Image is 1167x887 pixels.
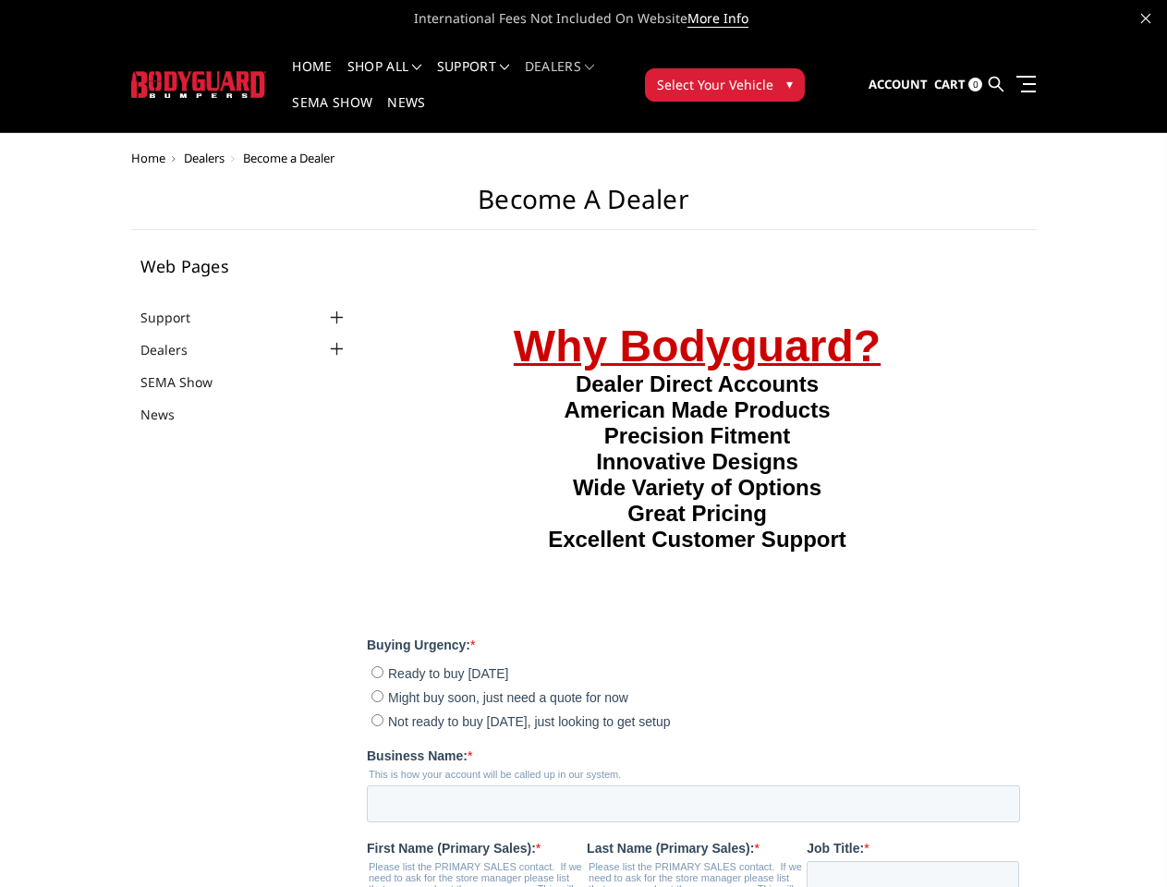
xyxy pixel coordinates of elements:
[5,390,17,402] input: Ready to buy [DATE]
[645,68,805,102] button: Select Your Vehicle
[687,9,748,28] a: More Info
[220,565,387,579] strong: Last Name (Primary Sales):
[147,45,514,94] span: Why Bodyguard?
[206,199,455,224] strong: Wide Variety of Options
[333,711,644,744] strong: This email will be used to login our online dealer portal to order. Please choose a shared email ...
[181,250,480,275] span: Excellent Customer Support
[184,150,225,166] a: Dealers
[93,727,291,764] input: 000-000-0000
[869,60,928,110] a: Account
[1075,798,1167,887] iframe: Chat Widget
[131,71,267,98] img: BODYGUARD BUMPERS
[261,225,400,249] strong: Great Pricing
[387,96,425,132] a: News
[347,60,422,96] a: shop all
[869,76,928,92] span: Account
[220,585,440,629] legend: Please list the PRIMARY SALES contact. If we need to ask for the store manager please list that n...
[140,405,198,424] a: News
[140,258,348,274] h5: Web Pages
[140,340,211,359] a: Dealers
[968,78,982,91] span: 0
[934,60,982,110] a: Cart 0
[197,121,463,146] strong: American Made Products
[21,390,141,405] span: Ready to buy [DATE]
[292,60,332,96] a: Home
[131,150,165,166] a: Home
[21,414,261,429] span: Might buy soon, just need a quote for now
[5,438,17,450] input: Not ready to buy [DATE], just looking to get setup
[209,95,452,120] strong: Dealer Direct Accounts
[440,565,497,579] strong: Job Title:
[786,74,793,93] span: ▾
[140,372,236,392] a: SEMA Show
[229,147,432,198] strong: Precision Fitment Innovative Designs
[331,690,421,705] strong: Primary Email:
[5,414,17,426] input: Might buy soon, just need a quote for now
[21,438,304,453] span: Not ready to buy [DATE], just looking to get setup
[437,60,510,96] a: Support
[292,96,372,132] a: SEMA Show
[140,308,213,327] a: Support
[131,184,1037,230] h1: Become a Dealer
[657,75,773,94] span: Select Your Vehicle
[934,76,966,92] span: Cart
[243,150,334,166] span: Become a Dealer
[525,60,595,96] a: Dealers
